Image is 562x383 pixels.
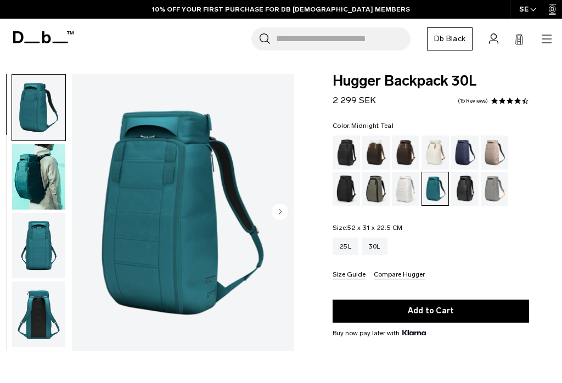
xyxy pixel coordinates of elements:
[362,136,390,170] a: Cappuccino
[72,74,294,351] li: 1 / 10
[333,271,366,279] button: Size Guide
[347,224,402,232] span: 52 x 31 x 22.5 CM
[72,74,294,351] img: Hugger Backpack 30L Midnight Teal
[333,95,376,105] span: 2 299 SEK
[333,224,403,231] legend: Size:
[12,281,66,348] button: Hugger Backpack 30L Midnight Teal
[12,213,65,279] img: Hugger Backpack 30L Midnight Teal
[362,238,387,255] a: 30L
[333,328,426,338] span: Buy now pay later with
[421,136,449,170] a: Oatmilk
[427,27,473,50] a: Db Black
[333,74,529,88] span: Hugger Backpack 30L
[272,203,288,222] button: Next slide
[333,300,529,323] button: Add to Cart
[12,281,65,347] img: Hugger Backpack 30L Midnight Teal
[362,172,390,206] a: Forest Green
[421,172,449,206] a: Midnight Teal
[392,172,419,206] a: Clean Slate
[12,75,65,140] img: Hugger Backpack 30L Midnight Teal
[481,172,508,206] a: Sand Grey
[481,136,508,170] a: Fogbow Beige
[458,98,488,104] a: 15 reviews
[451,136,479,170] a: Blue Hour
[351,122,394,129] span: Midnight Teal
[333,122,394,129] legend: Color:
[12,143,66,210] button: Hugger Backpack 30L Midnight Teal
[333,172,360,206] a: Charcoal Grey
[12,144,65,210] img: Hugger Backpack 30L Midnight Teal
[374,271,425,279] button: Compare Hugger
[152,4,410,14] a: 10% OFF YOUR FIRST PURCHASE FOR DB [DEMOGRAPHIC_DATA] MEMBERS
[12,74,66,141] button: Hugger Backpack 30L Midnight Teal
[333,238,358,255] a: 25L
[402,330,426,335] img: {"height" => 20, "alt" => "Klarna"}
[12,212,66,279] button: Hugger Backpack 30L Midnight Teal
[333,136,360,170] a: Black Out
[392,136,419,170] a: Espresso
[451,172,479,206] a: Reflective Black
